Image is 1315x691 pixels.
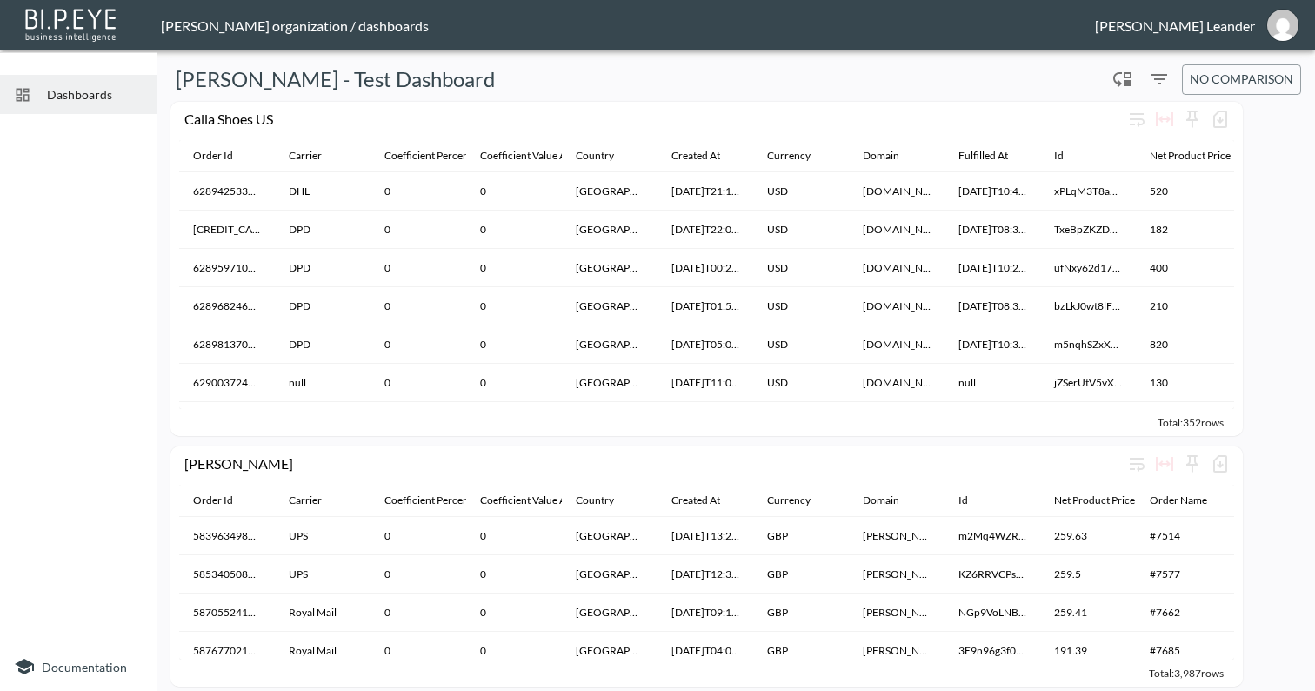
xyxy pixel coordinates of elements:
span: Fulfilled At [958,145,1031,166]
button: Filters [1145,65,1173,93]
th: USD [753,402,849,440]
th: 0 [466,517,562,555]
th: 0 [466,287,562,325]
th: FEDEX [275,402,370,440]
th: 5853405085948 [179,555,275,594]
span: Total: 3,987 rows [1149,667,1224,680]
div: Created At [671,145,720,166]
div: Created At [671,490,720,511]
th: goral-2.myshopify.com [849,517,945,555]
span: No comparison [1190,69,1293,91]
div: Sticky left columns: 0 [1178,105,1206,133]
div: Carrier [289,490,322,511]
span: Country [576,145,637,166]
div: Order Id [193,490,233,511]
th: United States [562,211,657,249]
th: 0 [466,249,562,287]
th: USD [753,211,849,249]
th: 5876770210044 [179,632,275,670]
th: Australia [562,594,657,632]
th: Royal Mail [275,632,370,670]
span: Total: 352 rows [1158,416,1224,429]
span: Coefficient Percent [384,490,495,511]
th: 2024-09-20T13:20:47.000Z [657,517,753,555]
th: 0 [370,555,466,594]
span: Country [576,490,637,511]
th: 6289682464996 [179,287,275,325]
th: TxeBpZKZDoJAqXUkUimS [1040,211,1136,249]
th: 6290155765988 [179,402,275,440]
th: USD [753,325,849,364]
th: 0 [370,287,466,325]
th: 2025-08-28T05:00:01.000Z [657,325,753,364]
th: 520 [1136,172,1232,211]
th: 0 [370,211,466,249]
th: GBP [753,517,849,555]
th: USD [753,287,849,325]
div: [PERSON_NAME] [184,455,1123,472]
div: Calla Shoes US [184,111,1123,127]
span: Dashboards [47,85,143,104]
th: 259.5 [1040,555,1136,594]
th: calla-shoes-usa.myshopify.com [849,325,945,364]
th: 191.39 [1040,632,1136,670]
div: Country [576,145,614,166]
th: null [275,364,370,402]
th: 210 [1136,287,1232,325]
span: Coefficient Percent [384,145,495,166]
th: 130 [1136,364,1232,402]
th: m2Mq4WZR84kz3IYsF5kr [945,517,1040,555]
div: [PERSON_NAME] Leander [1095,17,1255,34]
th: calla-shoes-usa.myshopify.com [849,172,945,211]
div: Id [1054,145,1064,166]
th: 0 [466,555,562,594]
div: Wrap text [1123,450,1151,478]
th: 0 [466,325,562,364]
th: Australia [562,555,657,594]
th: 0 [466,364,562,402]
th: 0 [466,594,562,632]
th: 2024-10-23T04:02:46.000Z [657,632,753,670]
th: bzLkJ0wt8lFaZnoN1oRM [1040,287,1136,325]
th: goral-2.myshopify.com [849,632,945,670]
span: Order Name [1150,490,1230,511]
th: 2025-08-28T11:07:44.000Z [657,364,753,402]
span: Documentation [42,660,127,674]
th: USD [753,249,849,287]
img: bipeye-logo [22,4,122,44]
span: Currency [767,145,833,166]
div: Enable/disable chart dragging [1109,65,1137,93]
img: eabe90f135701b694d5b9f5071b5cfed [1267,10,1298,41]
a: Documentation [14,656,143,677]
button: No comparison [1182,64,1301,95]
th: 2025-08-28T00:27:26.000Z [657,249,753,287]
th: GBP [753,555,849,594]
th: DHL [275,172,370,211]
th: 0 [466,632,562,670]
div: Currency [767,490,811,511]
th: #7662 [1136,594,1232,632]
span: Domain [863,145,922,166]
th: 0 [370,402,466,440]
span: Created At [671,145,743,166]
th: 3E9n96g3f0ybYHVn3L3c [945,632,1040,670]
span: Currency [767,490,833,511]
th: United States [562,402,657,440]
span: Carrier [289,490,344,511]
th: 2025-08-28T10:43:33.000Z [945,172,1040,211]
span: Order Id [193,145,256,166]
div: Currency [767,145,811,166]
th: 0 [370,364,466,402]
th: 2025-08-28T08:35:25.000Z [945,287,1040,325]
div: Id [958,490,968,511]
th: 5839634989308 [179,517,275,555]
th: calla-shoes-usa.myshopify.com [849,364,945,402]
th: 2025-08-28T08:36:06.000Z [945,211,1040,249]
th: 0 [370,632,466,670]
span: Order Id [193,490,256,511]
th: calla-shoes-usa.myshopify.com [849,287,945,325]
th: UPS [275,517,370,555]
span: Created At [671,490,743,511]
th: ufNxy62d171W5EPrAyqf [1040,249,1136,287]
th: United States [562,325,657,364]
